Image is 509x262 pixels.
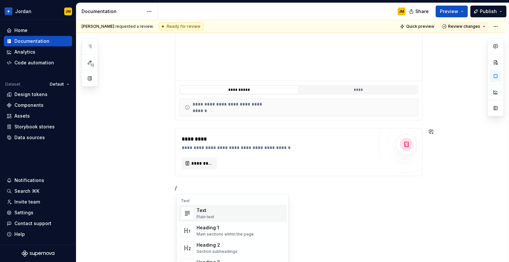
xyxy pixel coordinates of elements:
[470,6,506,17] button: Publish
[14,123,55,130] div: Storybook stories
[4,111,72,121] a: Assets
[159,23,203,30] div: Ready for review
[175,185,177,191] span: /
[14,177,44,184] div: Notifications
[4,57,72,68] a: Code automation
[4,218,72,229] button: Contact support
[440,22,488,31] button: Review changes
[415,8,429,15] span: Share
[22,250,54,257] svg: Supernova Logo
[4,25,72,36] a: Home
[480,8,497,15] span: Publish
[14,188,39,194] div: Search ⌘K
[4,100,72,110] a: Components
[14,231,25,237] div: Help
[14,59,54,66] div: Code automation
[14,220,51,227] div: Contact support
[4,36,72,46] a: Documentation
[82,24,114,29] span: [PERSON_NAME]
[406,6,433,17] button: Share
[50,82,64,87] span: Default
[14,102,44,108] div: Components
[448,24,480,29] span: Review changes
[15,8,31,15] div: Jordan
[4,207,72,218] a: Settings
[5,8,12,15] img: 049812b6-2877-400d-9dc9-987621144c16.png
[47,80,72,89] button: Default
[82,8,143,15] div: Documentation
[398,22,437,31] button: Quick preview
[14,199,40,205] div: Invite team
[82,24,154,29] span: requested a review.
[4,89,72,100] a: Design tokens
[14,91,47,98] div: Design tokens
[14,49,35,55] div: Analytics
[5,82,20,87] div: Dataset
[4,197,72,207] a: Invite team
[440,8,458,15] span: Preview
[406,24,434,29] span: Quick preview
[4,229,72,239] button: Help
[1,4,75,18] button: JordanJM
[4,47,72,57] a: Analytics
[14,38,49,44] div: Documentation
[4,186,72,196] button: Search ⌘K
[66,9,71,14] div: JM
[89,62,95,68] span: 12
[436,6,468,17] button: Preview
[399,9,404,14] div: JM
[4,122,72,132] a: Storybook stories
[4,132,72,143] a: Data sources
[14,27,28,34] div: Home
[14,134,45,141] div: Data sources
[4,175,72,186] button: Notifications
[14,209,33,216] div: Settings
[14,113,30,119] div: Assets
